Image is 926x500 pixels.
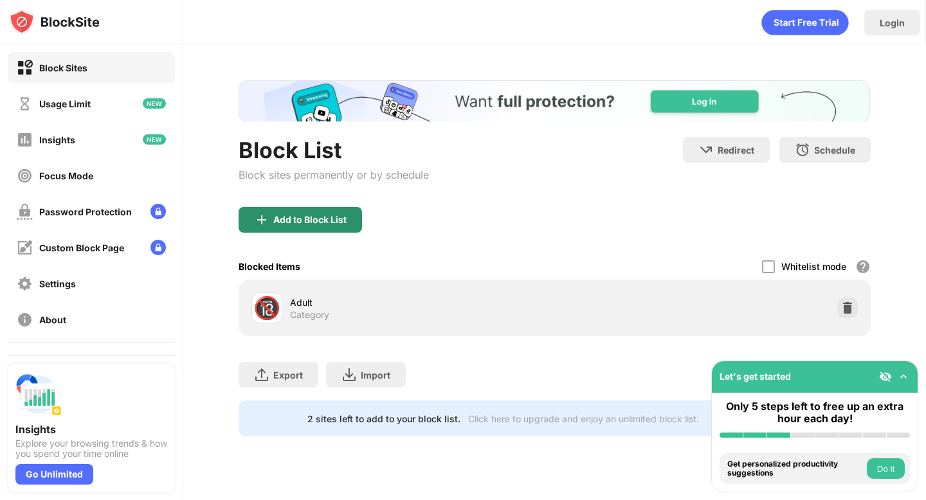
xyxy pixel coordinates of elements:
[239,137,429,163] div: Block List
[143,134,166,145] img: new-icon.svg
[468,413,699,424] div: Click here to upgrade and enjoy an unlimited block list.
[727,460,864,478] div: Get personalized productivity suggestions
[39,242,124,253] div: Custom Block Page
[17,60,33,76] img: block-on.svg
[150,204,166,219] img: lock-menu.svg
[17,168,33,184] img: focus-off.svg
[290,309,329,321] div: Category
[15,423,167,436] div: Insights
[239,168,429,181] div: Block sites permanently or by schedule
[273,215,347,225] div: Add to Block List
[17,204,33,220] img: password-protection-off.svg
[17,96,33,112] img: time-usage-off.svg
[897,370,910,383] img: omni-setup-toggle.svg
[39,134,75,145] div: Insights
[143,98,166,109] img: new-icon.svg
[15,464,93,485] div: Go Unlimited
[15,438,167,459] div: Explore your browsing trends & how you spend your time online
[273,370,303,380] div: Export
[39,278,76,289] div: Settings
[761,10,849,35] div: animation
[239,80,870,121] iframe: Banner
[17,240,33,256] img: customize-block-page-off.svg
[17,132,33,148] img: insights-off.svg
[253,295,280,321] div: 🔞
[150,240,166,255] img: lock-menu.svg
[39,62,87,73] div: Block Sites
[39,314,66,325] div: About
[307,413,460,424] div: 2 sites left to add to your block list.
[720,371,791,382] div: Let's get started
[15,371,62,418] img: push-insights.svg
[39,98,91,109] div: Usage Limit
[39,206,132,217] div: Password Protection
[290,296,554,309] div: Adult
[718,145,754,156] div: Redirect
[17,312,33,328] img: about-off.svg
[361,370,390,380] div: Import
[867,458,905,479] button: Do it
[17,276,33,292] img: settings-off.svg
[879,370,892,383] img: eye-not-visible.svg
[720,400,910,425] div: Only 5 steps left to free up an extra hour each day!
[814,145,855,156] div: Schedule
[9,9,100,35] img: logo-blocksite.svg
[239,261,300,272] div: Blocked Items
[39,170,93,181] div: Focus Mode
[781,261,846,272] div: Whitelist mode
[880,17,905,28] div: Login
